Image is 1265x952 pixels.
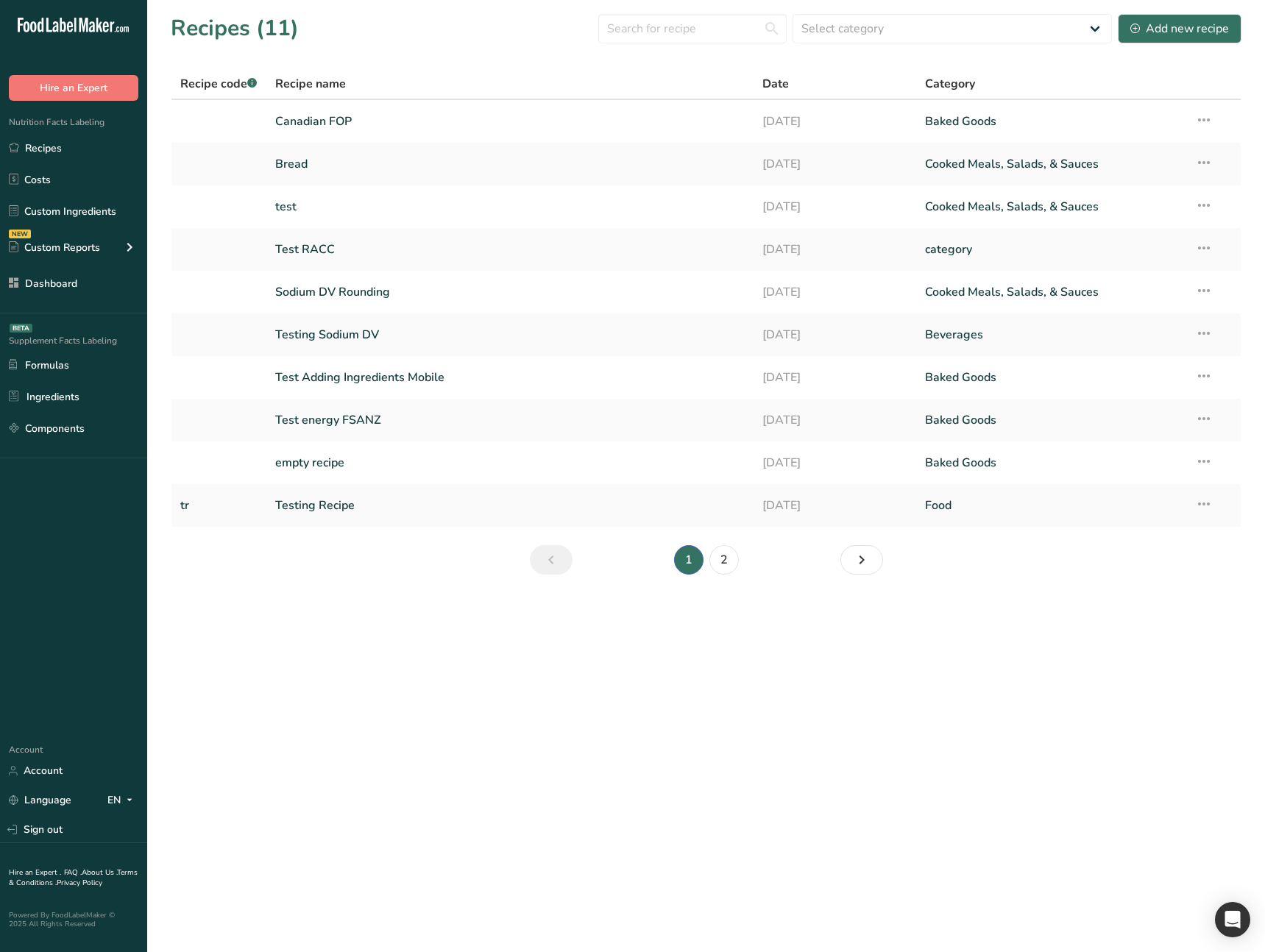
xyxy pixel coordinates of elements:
[598,14,787,43] input: Search for recipe
[762,447,907,478] a: [DATE]
[762,490,907,521] a: [DATE]
[9,911,138,928] div: Powered By FoodLabelMaker © 2025 All Rights Reserved
[762,106,907,137] a: [DATE]
[275,277,745,308] a: Sodium DV Rounding
[10,324,32,333] div: BETA
[762,405,907,436] a: [DATE]
[275,234,745,265] a: Test RACC
[180,490,258,521] a: tr
[762,319,907,350] a: [DATE]
[925,319,1178,350] a: Beverages
[9,230,31,238] div: NEW
[9,75,138,101] button: Hire an Expert
[171,12,299,45] h1: Recipes (11)
[275,75,346,93] span: Recipe name
[925,75,975,93] span: Category
[925,106,1178,137] a: Baked Goods
[925,277,1178,308] a: Cooked Meals, Salads, & Sauces
[57,878,102,888] a: Privacy Policy
[925,447,1178,478] a: Baked Goods
[1130,20,1229,38] div: Add new recipe
[275,405,745,436] a: Test energy FSANZ
[275,191,745,222] a: test
[762,234,907,265] a: [DATE]
[840,545,883,575] a: Next page
[9,787,71,813] a: Language
[762,75,789,93] span: Date
[925,405,1178,436] a: Baked Goods
[64,867,82,878] a: FAQ .
[1118,14,1241,43] button: Add new recipe
[107,792,138,809] div: EN
[275,149,745,180] a: Bread
[275,362,745,393] a: Test Adding Ingredients Mobile
[925,191,1178,222] a: Cooked Meals, Salads, & Sauces
[762,277,907,308] a: [DATE]
[925,362,1178,393] a: Baked Goods
[180,76,257,92] span: Recipe code
[9,867,61,878] a: Hire an Expert .
[275,106,745,137] a: Canadian FOP
[925,149,1178,180] a: Cooked Meals, Salads, & Sauces
[275,490,745,521] a: Testing Recipe
[1215,902,1250,937] div: Open Intercom Messenger
[925,490,1178,521] a: Food
[709,545,739,575] a: Page 2.
[9,867,138,888] a: Terms & Conditions .
[275,447,745,478] a: empty recipe
[762,362,907,393] a: [DATE]
[762,149,907,180] a: [DATE]
[275,319,745,350] a: Testing Sodium DV
[82,867,117,878] a: About Us .
[925,234,1178,265] a: category
[762,191,907,222] a: [DATE]
[530,545,573,575] a: Previous page
[9,240,100,255] div: Custom Reports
